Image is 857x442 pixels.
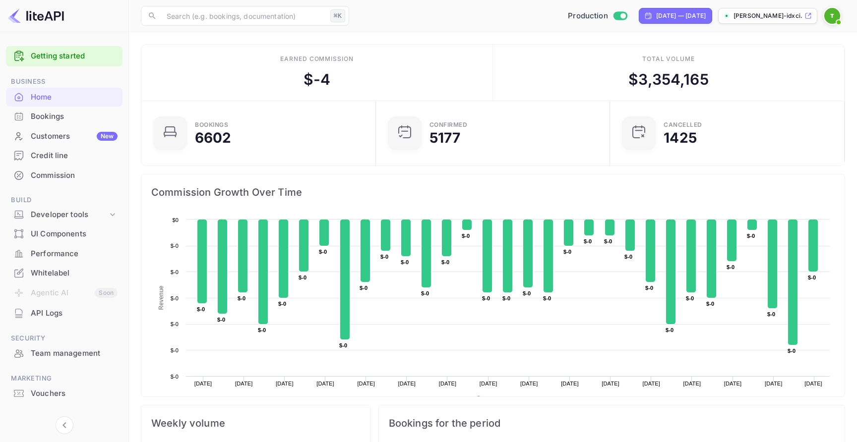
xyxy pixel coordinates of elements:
[6,107,122,125] a: Bookings
[6,76,122,87] span: Business
[6,344,122,362] a: Team management
[482,295,490,301] text: $-0
[767,311,775,317] text: $-0
[316,381,334,387] text: [DATE]
[441,259,449,265] text: $-0
[6,333,122,344] span: Security
[485,396,510,403] text: Revenue
[158,285,165,310] text: Revenue
[171,269,179,275] text: $-0
[304,68,330,91] div: $ -4
[31,209,108,221] div: Developer tools
[235,381,253,387] text: [DATE]
[31,51,118,62] a: Getting started
[734,11,802,20] p: [PERSON_NAME]-idxci.nuit...
[6,384,122,403] div: Vouchers
[543,295,551,301] text: $-0
[31,388,118,399] div: Vouchers
[664,122,702,128] div: CANCELLED
[151,415,360,431] span: Weekly volume
[299,275,306,280] text: $-0
[6,107,122,126] div: Bookings
[683,381,701,387] text: [DATE]
[195,122,228,128] div: Bookings
[171,295,179,301] text: $-0
[6,146,122,166] div: Credit line
[462,233,470,239] text: $-0
[171,347,179,353] text: $-0
[171,321,179,327] text: $-0
[161,6,326,26] input: Search (e.g. bookings, documentation)
[280,55,354,63] div: Earned commission
[31,111,118,122] div: Bookings
[31,228,118,240] div: UI Components
[171,243,179,249] text: $-0
[31,248,118,260] div: Performance
[568,10,608,22] span: Production
[31,131,118,142] div: Customers
[6,264,122,283] div: Whitelabel
[520,381,538,387] text: [DATE]
[502,295,510,301] text: $-0
[172,217,179,223] text: $0
[6,224,122,243] a: UI Components
[765,381,783,387] text: [DATE]
[624,254,632,260] text: $-0
[727,264,735,270] text: $-0
[6,146,122,165] a: Credit line
[6,224,122,244] div: UI Components
[6,344,122,363] div: Team management
[56,416,73,434] button: Collapse navigation
[31,268,118,279] div: Whitelabel
[171,374,179,380] text: $-0
[6,373,122,384] span: Marketing
[808,275,816,280] text: $-0
[628,68,709,91] div: $ 3,354,165
[642,55,695,63] div: Total volume
[238,295,245,301] text: $-0
[380,254,388,260] text: $-0
[664,131,697,145] div: 1425
[360,285,367,291] text: $-0
[31,92,118,103] div: Home
[724,381,742,387] text: [DATE]
[747,233,755,239] text: $-0
[804,381,822,387] text: [DATE]
[357,381,375,387] text: [DATE]
[656,11,706,20] div: [DATE] — [DATE]
[6,88,122,106] a: Home
[788,348,796,354] text: $-0
[217,317,225,323] text: $-0
[6,127,122,145] a: CustomersNew
[645,285,653,291] text: $-0
[642,381,660,387] text: [DATE]
[666,327,673,333] text: $-0
[6,88,122,107] div: Home
[6,244,122,264] div: Performance
[195,131,232,145] div: 6602
[686,295,694,301] text: $-0
[421,290,429,296] text: $-0
[319,249,327,255] text: $-0
[389,415,835,431] span: Bookings for the period
[278,301,286,307] text: $-0
[339,342,347,348] text: $-0
[706,301,714,307] text: $-0
[439,381,457,387] text: [DATE]
[563,249,571,255] text: $-0
[824,8,840,24] img: TBO
[97,132,118,141] div: New
[6,206,122,223] div: Developer tools
[194,381,212,387] text: [DATE]
[639,8,712,24] div: Click to change the date range period
[523,290,531,296] text: $-0
[480,381,497,387] text: [DATE]
[398,381,416,387] text: [DATE]
[6,166,122,184] a: Commission
[31,150,118,162] div: Credit line
[276,381,294,387] text: [DATE]
[6,127,122,146] div: CustomersNew
[197,306,205,312] text: $-0
[584,238,592,244] text: $-0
